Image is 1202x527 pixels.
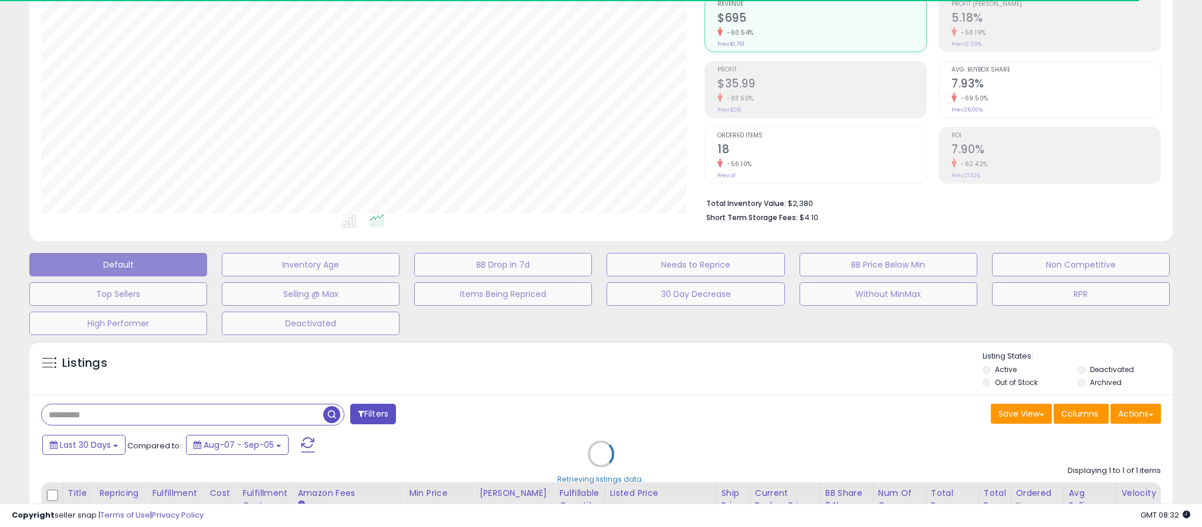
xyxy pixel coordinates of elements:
[414,282,592,306] button: Items Being Repriced
[706,212,798,222] b: Short Term Storage Fees:
[222,312,399,335] button: Deactivated
[607,253,784,276] button: Needs to Reprice
[800,253,977,276] button: BB Price Below Min
[952,1,1160,8] span: Profit [PERSON_NAME]
[717,67,926,73] span: Profit
[952,106,983,113] small: Prev: 26.00%
[952,67,1160,73] span: Avg. Buybox Share
[222,282,399,306] button: Selling @ Max
[706,195,1152,210] li: $2,380
[717,1,926,8] span: Revenue
[29,282,207,306] button: Top Sellers
[607,282,784,306] button: 30 Day Decrease
[723,28,754,37] small: -60.54%
[222,253,399,276] button: Inventory Age
[717,143,926,158] h2: 18
[952,143,1160,158] h2: 7.90%
[952,133,1160,139] span: ROI
[414,253,592,276] button: BB Drop in 7d
[12,510,204,521] div: seller snap | |
[29,312,207,335] button: High Performer
[957,28,986,37] small: -58.19%
[723,94,754,103] small: -83.50%
[706,198,786,208] b: Total Inventory Value:
[952,11,1160,27] h2: 5.18%
[29,253,207,276] button: Default
[992,253,1170,276] button: Non Competitive
[717,133,926,139] span: Ordered Items
[723,160,752,168] small: -56.10%
[957,160,988,168] small: -62.42%
[717,106,741,113] small: Prev: $218
[992,282,1170,306] button: RPR
[952,77,1160,93] h2: 7.93%
[717,11,926,27] h2: $695
[717,77,926,93] h2: $35.99
[952,172,980,179] small: Prev: 21.02%
[800,212,818,223] span: $4.10
[717,40,744,48] small: Prev: $1,761
[952,40,981,48] small: Prev: 12.39%
[957,94,988,103] small: -69.50%
[800,282,977,306] button: Without MinMax
[717,172,736,179] small: Prev: 41
[12,509,55,521] strong: Copyright
[557,474,645,485] div: Retrieving listings data..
